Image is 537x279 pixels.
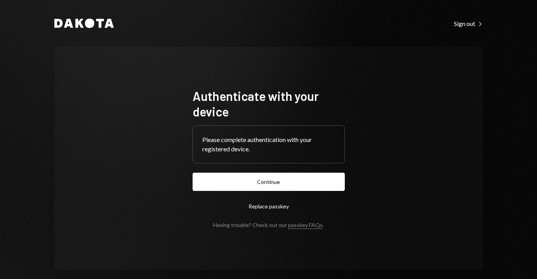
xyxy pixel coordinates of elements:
[193,173,345,191] button: Continue
[288,222,323,229] a: passkey FAQs
[213,222,324,228] div: Having trouble? Check out our .
[193,197,345,215] button: Replace passkey
[202,135,335,154] div: Please complete authentication with your registered device.
[454,19,483,28] a: Sign out
[193,88,345,119] h1: Authenticate with your device
[454,20,483,28] div: Sign out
